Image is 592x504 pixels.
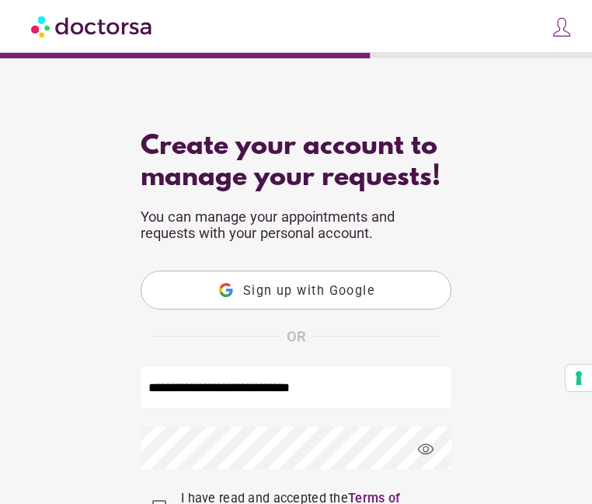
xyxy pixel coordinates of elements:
p: You can manage your appointments and requests with your personal account. [141,208,451,241]
span: visibility [405,429,447,471]
button: Sign up with Google [141,271,451,310]
span: Sign up with Google [243,282,375,297]
img: icons8-customer-100.png [551,16,573,38]
span: OR [287,325,306,348]
img: Doctorsa.com [31,9,154,44]
button: Your consent preferences for tracking technologies [566,365,592,391]
div: Create your account to manage your requests! [141,131,451,194]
